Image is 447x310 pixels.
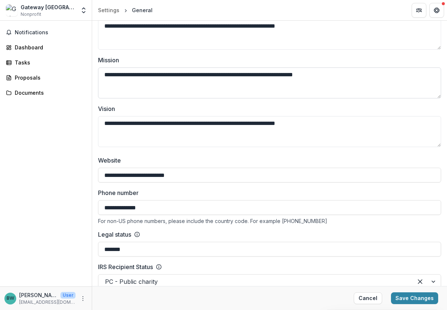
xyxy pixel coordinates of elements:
button: Cancel [354,292,382,304]
div: Clear selected options [414,276,426,288]
label: Website [98,156,437,165]
label: IRS Recipient Status [98,262,153,271]
button: Save Changes [391,292,438,304]
a: Dashboard [3,41,89,53]
label: Phone number [98,188,437,197]
p: [EMAIL_ADDRESS][DOMAIN_NAME] [19,299,76,306]
a: Settings [95,5,122,15]
nav: breadcrumb [95,5,156,15]
div: Settings [98,6,119,14]
a: Documents [3,87,89,99]
button: More [78,294,87,303]
span: Notifications [15,29,86,36]
div: Bethany Wattles [7,296,14,301]
img: Gateway Metro St. Louis [6,4,18,16]
button: Notifications [3,27,89,38]
div: Gateway [GEOGRAPHIC_DATA][PERSON_NAME] [21,3,76,11]
button: Open entity switcher [78,3,89,18]
label: Vision [98,104,437,113]
a: Tasks [3,56,89,69]
p: User [60,292,76,299]
div: Dashboard [15,43,83,51]
span: Nonprofit [21,11,41,18]
label: Legal status [98,230,131,239]
div: Documents [15,89,83,97]
label: Mission [98,56,437,65]
a: Proposals [3,72,89,84]
button: Partners [412,3,426,18]
div: General [132,6,153,14]
div: Proposals [15,74,83,81]
div: Tasks [15,59,83,66]
div: For non-US phone numbers, please include the country code. For example [PHONE_NUMBER] [98,218,441,224]
button: Get Help [429,3,444,18]
p: [PERSON_NAME] [19,291,57,299]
